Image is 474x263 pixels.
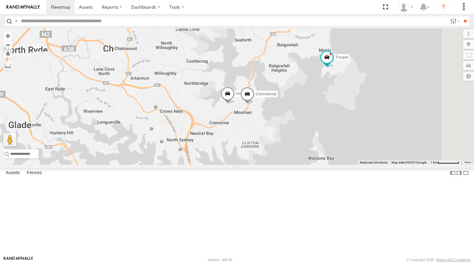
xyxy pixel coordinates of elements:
[3,133,16,146] button: Drag Pegman onto the map to open Street View
[449,168,456,177] label: Dock Summary Table to the Left
[3,40,12,49] button: Zoom out
[463,168,469,177] label: Hide Summary Table
[391,161,427,164] span: Map data ©2025 Google
[208,258,232,262] div: Version: 306.00
[448,16,461,26] label: Search Filter Options
[3,61,12,70] label: Measure
[256,92,276,97] span: Commercial
[4,257,33,263] a: Visit our Website
[6,5,40,9] img: rand-logo.svg
[24,168,45,177] label: Fences
[430,161,438,164] span: 1 km
[3,168,23,177] label: Assets
[456,168,462,177] label: Dock Summary Table to the Right
[236,91,249,96] span: Grouch
[463,72,474,81] label: Map Settings
[397,2,415,12] div: myBins Admin
[429,160,461,165] button: Map scale: 1 km per 63 pixels
[436,258,470,262] a: Terms and Conditions
[3,49,12,58] button: Zoom Home
[3,32,12,40] button: Zoom in
[406,258,470,262] div: © Copyright 2025 -
[464,161,471,164] a: Terms (opens in new tab)
[14,16,19,26] label: Search Query
[438,2,449,12] i: ?
[335,55,348,60] span: Troopie
[360,160,388,165] button: Keyboard shortcuts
